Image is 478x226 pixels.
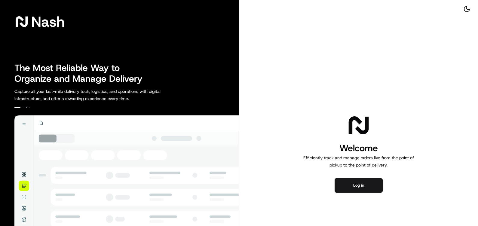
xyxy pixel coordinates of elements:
[14,63,149,84] h2: The Most Reliable Way to Organize and Manage Delivery
[301,142,416,154] h1: Welcome
[335,178,383,193] button: Log in
[14,88,188,102] p: Capture all your last-mile delivery tech, logistics, and operations with digital infrastructure, ...
[31,16,65,28] span: Nash
[301,154,416,169] p: Efficiently track and manage orders live from the point of pickup to the point of delivery.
